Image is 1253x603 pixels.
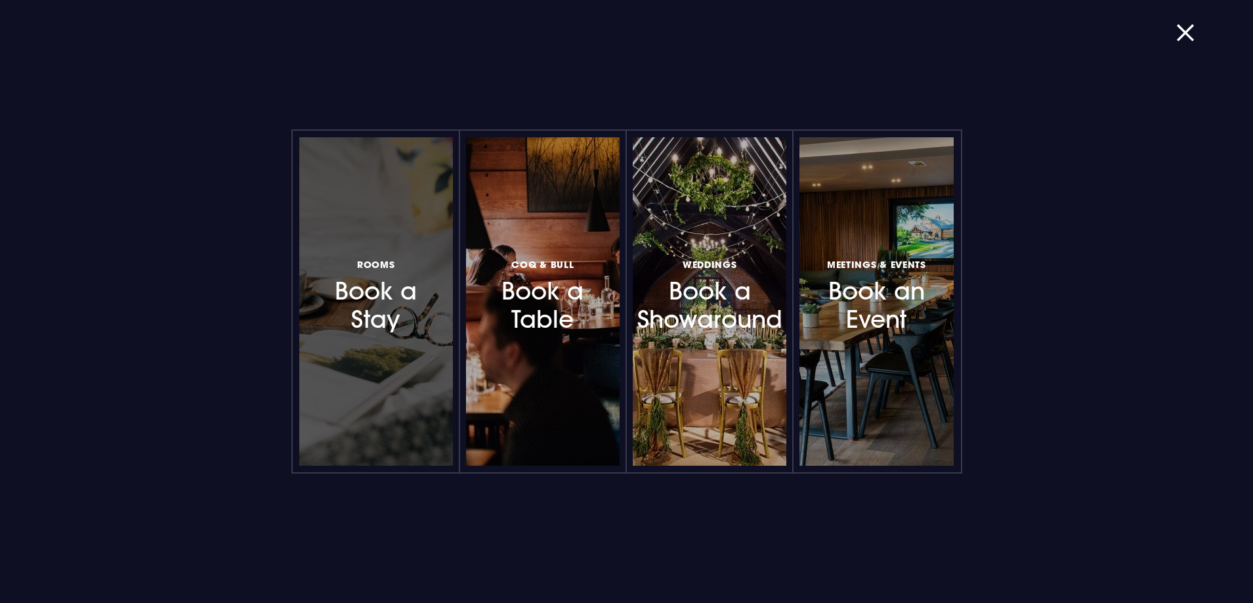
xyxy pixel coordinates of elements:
[633,137,786,466] a: WeddingsBook a Showaround
[299,137,453,466] a: RoomsBook a Stay
[827,258,926,271] span: Meetings & Events
[466,137,620,466] a: Coq & BullBook a Table
[819,256,933,334] h3: Book an Event
[319,256,433,334] h3: Book a Stay
[652,256,767,334] h3: Book a Showaround
[799,137,953,466] a: Meetings & EventsBook an Event
[486,256,600,334] h3: Book a Table
[511,258,574,271] span: Coq & Bull
[357,258,395,271] span: Rooms
[683,258,737,271] span: Weddings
